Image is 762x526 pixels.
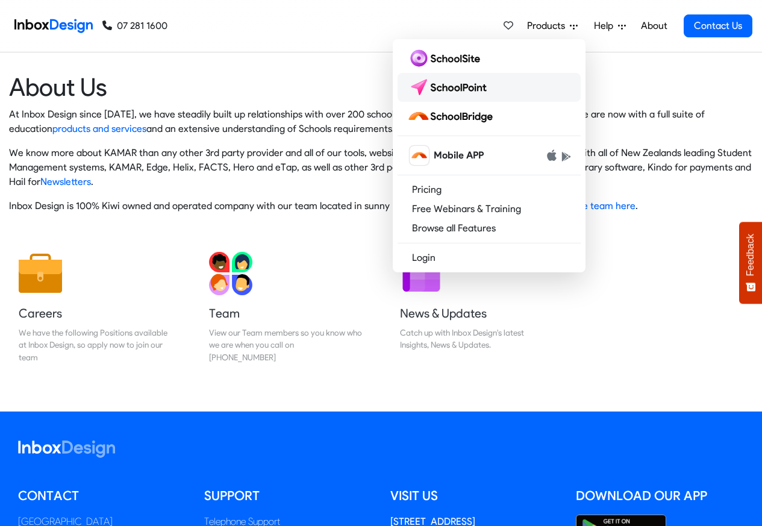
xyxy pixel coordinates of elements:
[9,146,753,189] p: We know more about KAMAR than any other 3rd party provider and all of our tools, websites and Sch...
[9,199,753,213] p: Inbox Design is 100% Kiwi owned and operated company with our team located in sunny [GEOGRAPHIC_D...
[19,327,172,363] div: We have the following Positions available at Inbox Design, so apply now to join our team
[52,123,146,134] a: products and services
[410,146,429,165] img: schoolbridge icon
[407,107,498,126] img: schoolbridge logo
[548,200,636,211] a: meet the team here
[527,19,570,33] span: Products
[684,14,752,37] a: Contact Us
[576,487,744,505] h5: Download our App
[9,72,753,102] heading: About Us
[209,327,362,363] div: View our Team members so you know who we are when you call on [PHONE_NUMBER]
[199,242,372,373] a: Team View our Team members so you know who we are when you call on [PHONE_NUMBER]
[522,14,582,38] a: Products
[739,222,762,304] button: Feedback - Show survey
[204,487,372,505] h5: Support
[398,219,581,238] a: Browse all Features
[40,176,91,187] a: Newsletters
[398,199,581,219] a: Free Webinars & Training
[102,19,167,33] a: 07 281 1600
[398,248,581,268] a: Login
[18,487,186,505] h5: Contact
[407,78,492,97] img: schoolpoint logo
[594,19,618,33] span: Help
[637,14,670,38] a: About
[390,487,558,505] h5: Visit us
[18,440,115,458] img: logo_inboxdesign_white.svg
[390,242,563,373] a: News & Updates Catch up with Inbox Design's latest Insights, News & Updates.
[400,305,553,322] h5: News & Updates
[400,327,553,351] div: Catch up with Inbox Design's latest Insights, News & Updates.
[393,39,586,272] div: Products
[398,180,581,199] a: Pricing
[209,305,362,322] h5: Team
[209,252,252,295] img: 2022_01_13_icon_team.svg
[19,252,62,295] img: 2022_01_13_icon_job.svg
[589,14,631,38] a: Help
[19,305,172,322] h5: Careers
[745,234,756,276] span: Feedback
[398,141,581,170] a: schoolbridge icon Mobile APP
[400,252,443,295] img: 2022_01_12_icon_newsletter.svg
[407,49,485,68] img: schoolsite logo
[9,242,181,373] a: Careers We have the following Positions available at Inbox Design, so apply now to join our team
[434,148,484,163] span: Mobile APP
[9,107,753,136] p: At Inbox Design since [DATE], we have steadily built up relationships with over 200 schools aroun...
